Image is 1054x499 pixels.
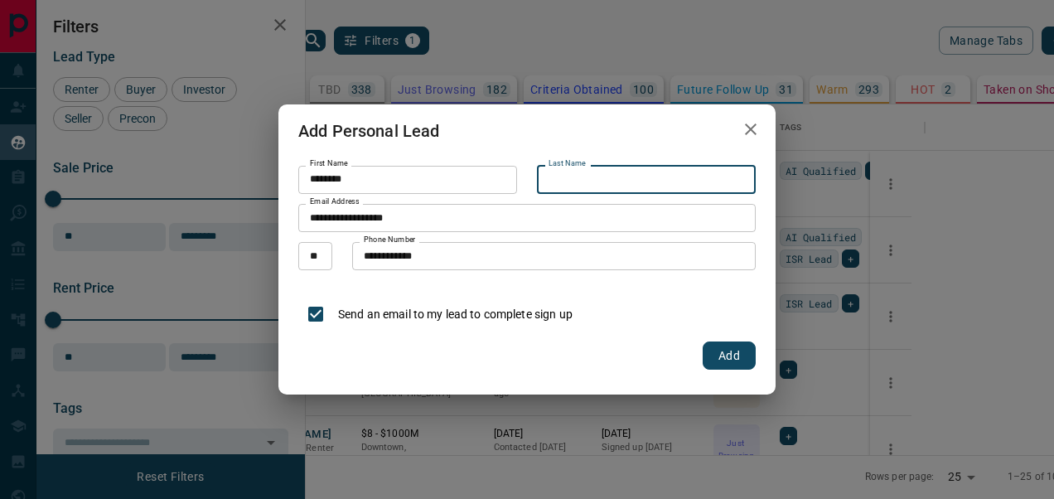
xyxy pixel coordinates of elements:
label: Phone Number [364,235,416,245]
label: Last Name [549,158,586,169]
label: Email Address [310,196,360,207]
button: Add [703,342,756,370]
label: First Name [310,158,348,169]
h2: Add Personal Lead [278,104,460,157]
p: Send an email to my lead to complete sign up [338,306,573,323]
